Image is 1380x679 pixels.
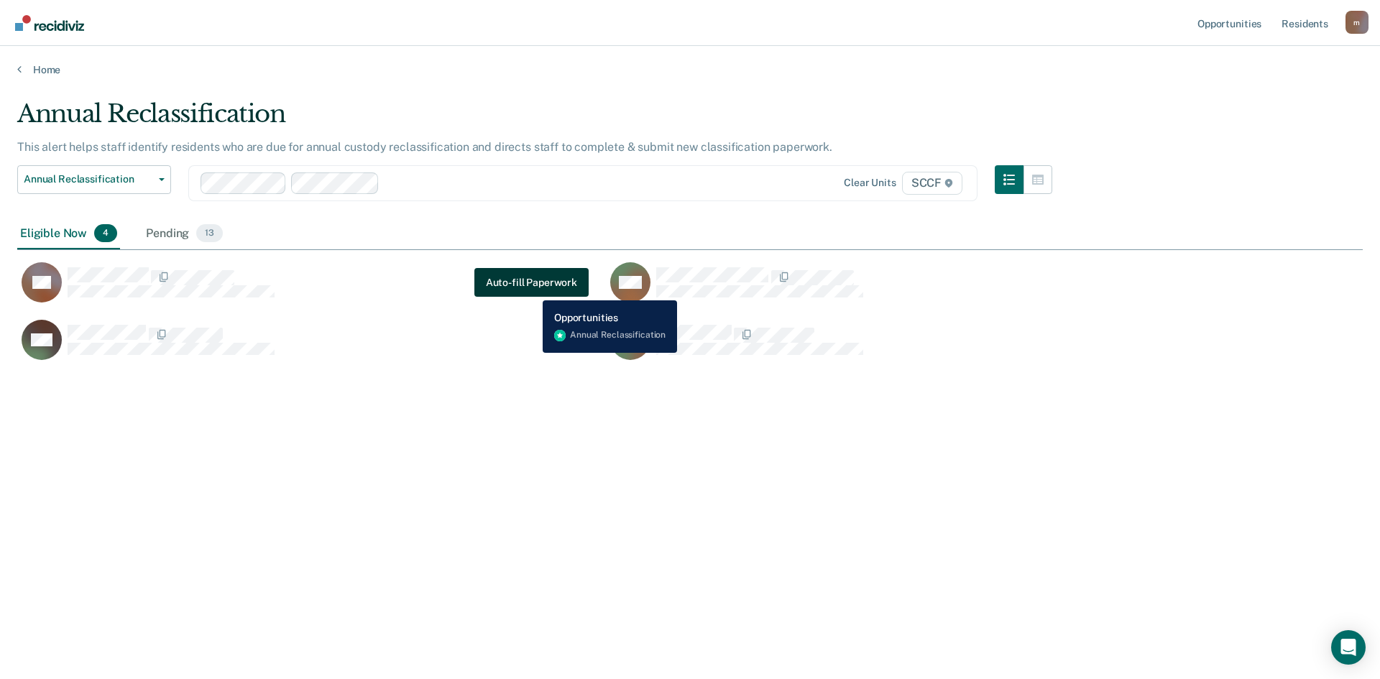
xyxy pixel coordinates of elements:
p: This alert helps staff identify residents who are due for annual custody reclassification and dir... [17,140,832,154]
div: Eligible Now4 [17,218,120,250]
div: CaseloadOpportunityCell-00368896 [17,262,606,319]
div: Annual Reclassification [17,99,1052,140]
div: Pending13 [143,218,226,250]
a: Home [17,63,1363,76]
span: SCCF [902,172,962,195]
img: Recidiviz [15,15,84,31]
button: Auto-fill Paperwork [474,268,589,297]
span: 4 [94,224,117,243]
div: m [1345,11,1368,34]
span: Annual Reclassification [24,173,153,185]
div: CaseloadOpportunityCell-00408964 [606,262,1195,319]
span: 13 [196,224,223,243]
a: Navigate to form link [474,268,589,297]
div: CaseloadOpportunityCell-00241589 [606,319,1195,377]
button: Profile dropdown button [1345,11,1368,34]
div: Open Intercom Messenger [1331,630,1366,665]
div: CaseloadOpportunityCell-00101137 [17,319,606,377]
button: Annual Reclassification [17,165,171,194]
div: Clear units [844,177,896,189]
